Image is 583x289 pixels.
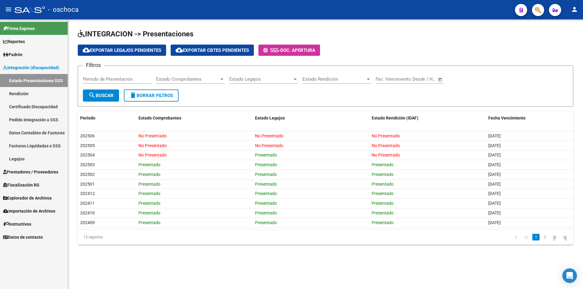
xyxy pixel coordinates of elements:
span: Firma Express [3,25,35,32]
span: Fecha Vencimiento [488,116,526,120]
span: Estado Legajos [229,76,292,82]
span: 202503 [80,162,95,167]
input: Start date [376,76,395,82]
span: No Presentado [372,133,400,138]
span: [DATE] [488,201,501,206]
span: Presentado [255,162,277,167]
span: 202502 [80,172,95,177]
span: [DATE] [488,172,501,177]
span: Estado Comprobantes [156,76,219,82]
span: Doc. Apertura [280,48,315,53]
span: Periodo [80,116,95,120]
mat-icon: cloud_download [176,46,183,54]
span: Presentado [138,162,160,167]
span: Integración (discapacidad) [3,64,59,71]
span: Reportes [3,38,25,45]
datatable-header-cell: Estado Comprobantes [136,112,253,125]
span: Presentado [255,201,277,206]
mat-icon: delete [129,92,137,99]
mat-icon: person [571,6,578,13]
span: No Presentado [255,133,283,138]
a: 2 [541,234,549,240]
a: go to previous page [522,234,530,240]
span: No Presentado [138,153,167,157]
span: Presentado [138,210,160,215]
span: Exportar Cbtes Pendientes [176,48,249,53]
span: No Presentado [255,143,283,148]
span: [DATE] [488,210,501,215]
span: Instructivos [3,221,31,227]
span: Estado Comprobantes [138,116,181,120]
span: Presentado [372,191,394,196]
span: 202501 [80,182,95,187]
button: Borrar Filtros [124,89,179,102]
span: Importación de Archivos [3,208,55,214]
span: [DATE] [488,143,501,148]
span: - [263,48,280,53]
span: 202411 [80,201,95,206]
span: Exportar Legajos Pendientes [83,48,161,53]
span: Presentado [255,172,277,177]
span: Presentado [372,201,394,206]
span: 202504 [80,153,95,157]
span: [DATE] [488,153,501,157]
datatable-header-cell: Fecha Vencimiento [486,112,573,125]
span: Padrón [3,51,22,58]
span: 202410 [80,210,95,215]
button: Exportar Legajos Pendientes [78,45,166,56]
span: Presentado [255,153,277,157]
span: [DATE] [488,162,501,167]
span: INTEGRACION -> Presentaciones [78,30,193,38]
span: No Presentado [138,133,167,138]
span: No Presentado [138,143,167,148]
span: Presentado [138,182,160,187]
mat-icon: search [88,92,96,99]
span: Presentado [372,162,394,167]
span: Estado Rendición (IDAF) [372,116,418,120]
span: Presentado [138,201,160,206]
span: [DATE] [488,182,501,187]
span: Fiscalización RG [3,182,39,188]
button: -Doc. Apertura [258,45,320,56]
span: Explorador de Archivos [3,195,52,201]
mat-icon: menu [5,6,12,13]
button: Buscar [83,89,119,102]
input: End date [401,76,430,82]
li: page 1 [531,232,540,242]
span: 202412 [80,191,95,196]
div: 12 registros [78,230,176,245]
span: 202409 [80,220,95,225]
h3: Filtros [83,61,104,69]
a: go to next page [551,234,559,240]
span: [DATE] [488,220,501,225]
span: Estado Rendición [302,76,366,82]
span: Presentado [372,182,394,187]
span: Presentado [138,172,160,177]
span: Presentado [255,210,277,215]
a: go to last page [561,234,569,240]
span: Presentado [138,220,160,225]
span: Presentado [372,210,394,215]
span: No Presentado [372,153,400,157]
datatable-header-cell: Estado Legajos [253,112,369,125]
span: Buscar [88,93,114,98]
span: - oschoca [48,3,79,16]
li: page 2 [540,232,550,242]
span: Presentado [255,182,277,187]
span: 202506 [80,133,95,138]
datatable-header-cell: Estado Rendición (IDAF) [369,112,486,125]
span: Presentado [255,220,277,225]
a: go to first page [513,234,520,240]
span: [DATE] [488,133,501,138]
span: Datos de contacto [3,234,43,240]
mat-icon: cloud_download [83,46,90,54]
span: Prestadores / Proveedores [3,169,58,175]
span: Presentado [138,191,160,196]
span: 202505 [80,143,95,148]
datatable-header-cell: Periodo [78,112,136,125]
span: Presentado [372,220,394,225]
span: Presentado [372,172,394,177]
span: Presentado [255,191,277,196]
span: No Presentado [372,143,400,148]
span: [DATE] [488,191,501,196]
